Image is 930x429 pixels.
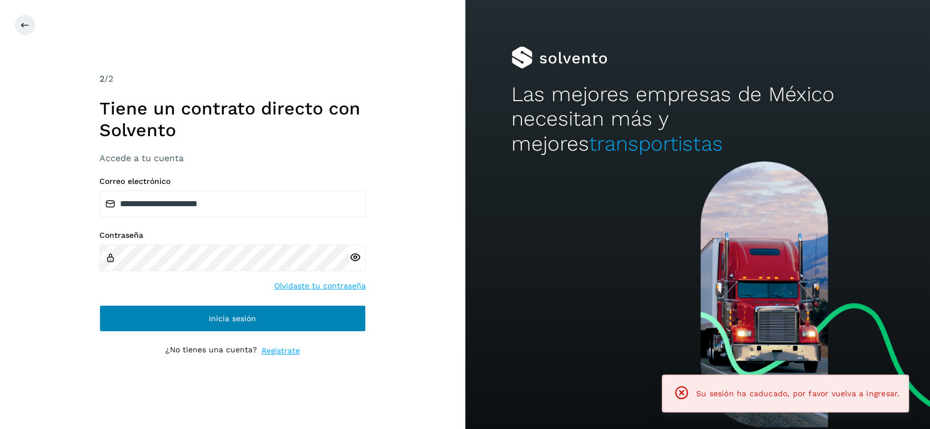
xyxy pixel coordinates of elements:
[589,132,722,156] span: transportistas
[99,231,366,240] label: Contraseña
[165,345,257,357] p: ¿No tienes una cuenta?
[99,73,104,84] span: 2
[99,153,366,163] h3: Accede a tu cuenta
[262,345,300,357] a: Regístrate
[511,82,883,156] h2: Las mejores empresas de México necesitan más y mejores
[99,305,366,332] button: Inicia sesión
[99,177,366,186] label: Correo electrónico
[99,72,366,86] div: /2
[99,98,366,141] h1: Tiene un contrato directo con Solvento
[696,389,899,398] span: Su sesión ha caducado, por favor vuelva a ingresar.
[274,280,366,292] a: Olvidaste tu contraseña
[209,315,256,322] span: Inicia sesión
